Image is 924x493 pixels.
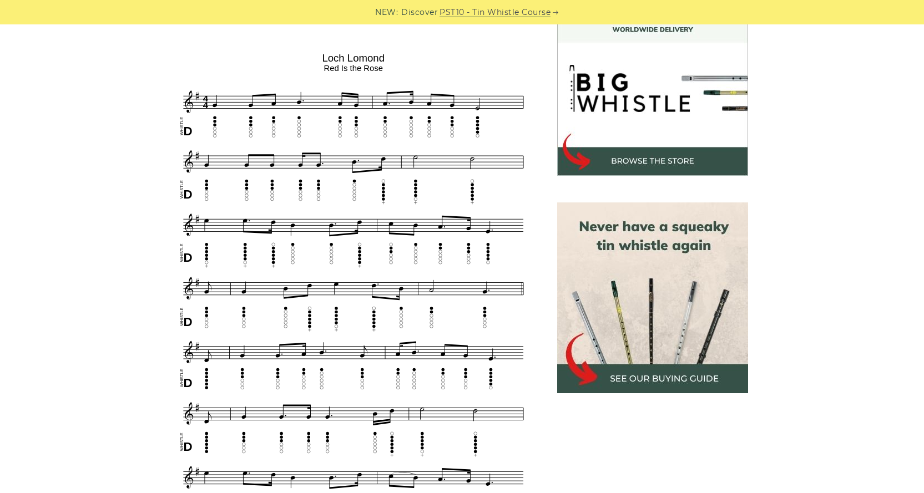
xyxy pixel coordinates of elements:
[375,6,398,19] span: NEW:
[440,6,551,19] a: PST10 - Tin Whistle Course
[401,6,438,19] span: Discover
[557,202,748,393] img: tin whistle buying guide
